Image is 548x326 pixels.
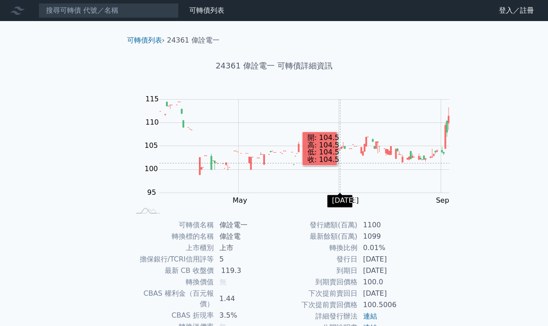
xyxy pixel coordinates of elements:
a: 登入／註冊 [492,4,541,18]
input: 搜尋可轉債 代號／名稱 [39,3,179,18]
td: CBAS 權利金（百元報價） [131,288,214,310]
span: 無 [219,278,226,286]
td: 最新餘額(百萬) [274,231,358,242]
tspan: 95 [147,188,156,197]
td: 1.44 [214,288,274,310]
td: [DATE] [358,254,418,265]
a: 連結 [363,312,377,320]
li: › [127,35,165,46]
td: [DATE] [358,265,418,276]
a: 可轉債列表 [189,6,224,14]
td: 下次提前賣回價格 [274,299,358,311]
td: 可轉債名稱 [131,219,214,231]
td: 轉換價值 [131,276,214,288]
g: Chart [140,95,463,204]
h1: 24361 偉詮電一 可轉債詳細資訊 [120,60,428,72]
iframe: Chat Widget [504,284,548,326]
div: 119.3 [219,265,243,276]
td: 100.5006 [358,299,418,311]
td: 詳細發行辦法 [274,311,358,322]
td: 0.01% [358,242,418,254]
td: 發行日 [274,254,358,265]
tspan: 115 [145,95,159,103]
td: 偉詮電一 [214,219,274,231]
td: 到期賣回價格 [274,276,358,288]
td: 100.0 [358,276,418,288]
td: [DATE] [358,288,418,299]
td: 上市櫃別 [131,242,214,254]
li: 24361 偉詮電一 [167,35,219,46]
tspan: 105 [145,141,158,150]
td: CBAS 折現率 [131,310,214,321]
td: 轉換比例 [274,242,358,254]
td: 最新 CB 收盤價 [131,265,214,276]
td: 3.5% [214,310,274,321]
td: 上市 [214,242,274,254]
tspan: [DATE] [335,196,359,204]
tspan: May [233,196,247,204]
td: 1100 [358,219,418,231]
tspan: 100 [145,165,158,173]
td: 擔保銀行/TCRI信用評等 [131,254,214,265]
td: 1099 [358,231,418,242]
td: 到期日 [274,265,358,276]
tspan: 110 [145,118,159,126]
td: 5 [214,254,274,265]
a: 可轉債列表 [127,36,162,44]
td: 下次提前賣回日 [274,288,358,299]
td: 發行總額(百萬) [274,219,358,231]
td: 轉換標的名稱 [131,231,214,242]
td: 偉詮電 [214,231,274,242]
tspan: Sep [436,196,449,204]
